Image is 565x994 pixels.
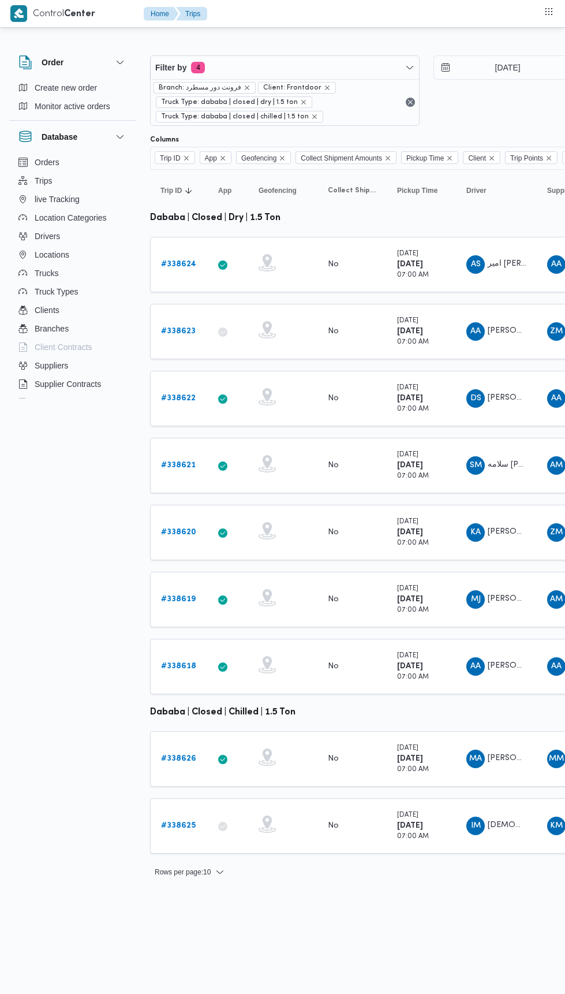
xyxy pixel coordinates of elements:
[161,461,196,469] b: # 338621
[35,192,80,206] span: live Tracking
[397,272,429,278] small: 07:00 AM
[397,385,418,391] small: [DATE]
[18,130,127,144] button: Database
[200,151,231,164] span: App
[397,461,423,469] b: [DATE]
[241,152,276,165] span: Geofencing
[14,282,132,301] button: Truck Types
[161,459,196,472] a: #338621
[397,260,423,268] b: [DATE]
[397,251,418,257] small: [DATE]
[328,661,339,672] div: No
[328,326,339,337] div: No
[14,375,132,393] button: Supplier Contracts
[161,819,196,833] a: #338625
[161,325,196,338] a: #338623
[35,174,53,188] span: Trips
[397,586,418,592] small: [DATE]
[551,657,562,676] span: AA
[406,152,444,165] span: Pickup Time
[35,266,58,280] span: Trucks
[161,822,196,829] b: # 338625
[150,865,229,879] button: Rows per page:10
[14,153,132,172] button: Orders
[466,389,485,408] div: Dhiaa Shams Aldin Fthai Msalamai
[35,340,92,354] span: Client Contracts
[18,55,127,69] button: Order
[328,393,339,404] div: No
[236,151,291,164] span: Geofencing
[397,327,423,335] b: [DATE]
[161,526,196,539] a: #338620
[550,456,563,475] span: AM
[259,186,297,195] span: Geofencing
[466,750,485,768] div: Muhammad Ala Abadallah Abad Albast
[160,186,182,195] span: Trip ID; Sorted in descending order
[156,96,312,108] span: Truck Type: dababa | closed | dry | 1.5 ton
[279,155,286,162] button: Remove Geofencing from selection in this group
[328,594,339,605] div: No
[35,359,68,373] span: Suppliers
[397,812,418,818] small: [DATE]
[35,155,59,169] span: Orders
[150,708,295,717] b: dababa | closed | chilled | 1.5 ton
[156,111,323,122] span: Truck Type: dababa | closed | chilled | 1.5 ton
[155,151,195,164] span: Trip ID
[183,155,190,162] button: Remove Trip ID from selection in this group
[328,821,339,831] div: No
[403,95,417,109] button: Remove
[397,406,429,412] small: 07:00 AM
[160,152,181,165] span: Trip ID
[300,99,307,106] button: remove selected entity
[466,657,485,676] div: Abadallah Aid Abadalsalam Abadalihafz
[35,322,69,336] span: Branches
[470,389,481,408] span: DS
[161,327,196,335] b: # 338623
[155,865,211,879] span: Rows per page : 10
[161,260,196,268] b: # 338624
[156,181,202,200] button: Trip IDSorted in descending order
[14,172,132,190] button: Trips
[462,181,531,200] button: Driver
[205,152,217,165] span: App
[14,338,132,356] button: Client Contracts
[328,527,339,538] div: No
[35,99,110,113] span: Monitor active orders
[463,151,500,164] span: Client
[214,181,242,200] button: App
[505,151,557,164] span: Trip Points
[397,473,429,479] small: 07:00 AM
[14,264,132,282] button: Trucks
[14,227,132,245] button: Drivers
[14,245,132,264] button: Locations
[470,523,481,542] span: KA
[324,84,331,91] button: remove selected entity
[471,590,481,609] span: MJ
[161,258,196,271] a: #338624
[150,214,280,222] b: dababa | closed | dry | 1.5 ton
[397,186,437,195] span: Pickup Time
[9,153,136,403] div: Database
[397,607,429,613] small: 07:00 AM
[14,97,132,116] button: Monitor active orders
[295,151,396,164] span: Collect Shipment Amounts
[311,113,318,120] button: remove selected entity
[510,152,543,165] span: Trip Points
[466,322,485,341] div: Abadalrahamun Ammad Ghrib Khalail
[328,460,339,471] div: No
[397,540,429,546] small: 07:00 AM
[14,393,132,412] button: Devices
[397,833,429,840] small: 07:00 AM
[434,56,565,79] input: Press the down key to open a popover containing a calendar.
[545,155,552,162] button: Remove Trip Points from selection in this group
[35,303,59,317] span: Clients
[35,229,60,243] span: Drivers
[35,211,107,225] span: Location Categories
[397,653,418,659] small: [DATE]
[161,662,196,670] b: # 338618
[466,186,487,195] span: Driver
[397,339,429,345] small: 07:00 AM
[397,755,423,762] b: [DATE]
[191,62,205,73] span: 4 active filters
[35,81,97,95] span: Create new order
